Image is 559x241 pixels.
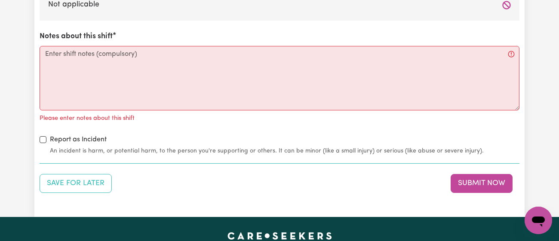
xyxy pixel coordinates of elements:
[40,31,113,42] label: Notes about this shift
[50,146,519,156] small: An incident is harm, or potential harm, to the person you're supporting or others. It can be mino...
[40,174,112,193] button: Save your job report
[40,114,135,123] p: Please enter notes about this shift
[451,174,513,193] button: Submit your job report
[525,207,552,234] iframe: Button to launch messaging window
[227,232,332,239] a: Careseekers home page
[50,134,107,145] label: Report as Incident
